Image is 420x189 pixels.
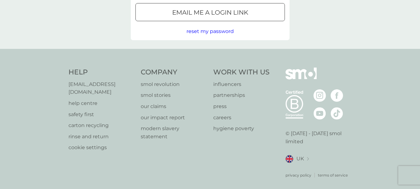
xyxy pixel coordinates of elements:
a: privacy policy [286,172,311,178]
img: smol [286,68,317,89]
a: [EMAIL_ADDRESS][DOMAIN_NAME] [68,80,135,96]
p: Email me a login link [172,7,248,17]
a: rinse and return [68,133,135,141]
a: help centre [68,99,135,107]
img: UK flag [286,155,293,163]
h4: Work With Us [213,68,270,77]
button: Email me a login link [135,3,285,21]
a: smol revolution [141,80,207,88]
a: hygiene poverty [213,125,270,133]
h4: Company [141,68,207,77]
p: © [DATE] - [DATE] smol limited [286,130,352,145]
a: partnerships [213,91,270,99]
img: visit the smol Instagram page [314,89,326,102]
a: safety first [68,111,135,119]
img: select a new location [307,157,309,161]
a: our impact report [141,114,207,122]
span: UK [296,155,304,163]
button: reset my password [186,27,234,35]
a: careers [213,114,270,122]
img: visit the smol Facebook page [331,89,343,102]
span: reset my password [186,28,234,34]
a: our claims [141,102,207,111]
img: visit the smol Youtube page [314,107,326,120]
a: cookie settings [68,144,135,152]
a: influencers [213,80,270,88]
a: terms of service [318,172,348,178]
a: press [213,102,270,111]
a: modern slavery statement [141,125,207,140]
a: smol stories [141,91,207,99]
a: carton recycling [68,121,135,130]
img: visit the smol Tiktok page [331,107,343,120]
h4: Help [68,68,135,77]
